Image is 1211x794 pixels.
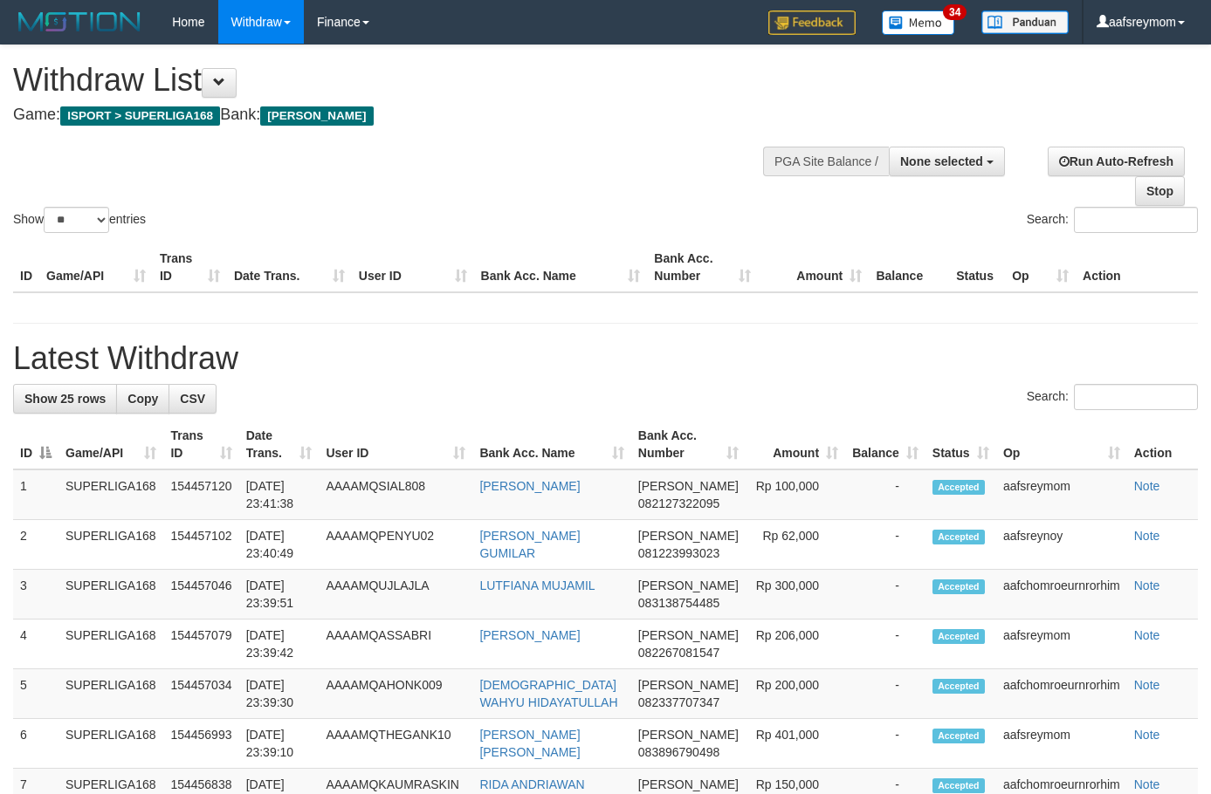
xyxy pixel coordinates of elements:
td: AAAAMQUJLAJLA [319,570,472,619]
th: Bank Acc. Number [647,243,758,292]
span: Copy 083896790498 to clipboard [638,745,719,759]
td: Rp 62,000 [746,520,845,570]
th: Action [1127,420,1198,469]
td: SUPERLIGA168 [58,719,163,769]
td: AAAAMQAHONK009 [319,669,472,719]
th: Date Trans.: activate to sort column ascending [239,420,320,469]
th: Op: activate to sort column ascending [996,420,1127,469]
span: Accepted [932,729,985,743]
span: [PERSON_NAME] [638,479,739,493]
span: [PERSON_NAME] [638,529,739,543]
td: Rp 300,000 [746,570,845,619]
td: 1 [13,469,58,520]
td: aafsreynoy [996,520,1127,570]
th: Amount [758,243,869,292]
td: [DATE] 23:39:30 [239,669,320,719]
label: Search: [1027,384,1198,410]
td: SUPERLIGA168 [58,570,163,619]
span: [PERSON_NAME] [638,628,739,642]
td: AAAAMQASSABRI [319,619,472,669]
span: Accepted [932,778,985,793]
th: Op [1005,243,1076,292]
td: AAAAMQTHEGANK10 [319,719,472,769]
th: Bank Acc. Number: activate to sort column ascending [631,420,746,469]
span: Accepted [932,480,985,495]
th: ID: activate to sort column descending [13,420,58,469]
a: RIDA ANDRIAWAN [479,777,584,791]
td: Rp 200,000 [746,669,845,719]
td: aafsreymom [996,619,1127,669]
span: [PERSON_NAME] [638,777,739,791]
a: [PERSON_NAME] GUMILAR [479,529,580,560]
td: SUPERLIGA168 [58,619,163,669]
th: ID [13,243,39,292]
span: [PERSON_NAME] [260,106,373,126]
img: Button%20Memo.svg [882,10,955,35]
span: [PERSON_NAME] [638,678,739,692]
span: Accepted [932,679,985,694]
td: 3 [13,570,58,619]
span: Accepted [932,579,985,594]
span: Accepted [932,629,985,644]
span: Copy 083138754485 to clipboard [638,596,719,610]
span: Copy 081223993023 to clipboard [638,546,719,560]
td: SUPERLIGA168 [58,669,163,719]
a: Note [1134,728,1160,742]
td: SUPERLIGA168 [58,469,163,520]
td: AAAAMQSIAL808 [319,469,472,520]
th: Trans ID: activate to sort column ascending [163,420,238,469]
span: Copy 082267081547 to clipboard [638,646,719,660]
td: [DATE] 23:39:51 [239,570,320,619]
th: User ID [352,243,474,292]
span: ISPORT > SUPERLIGA168 [60,106,220,126]
a: Stop [1135,176,1185,206]
th: Bank Acc. Name: activate to sort column ascending [472,420,630,469]
h1: Latest Withdraw [13,341,1198,376]
td: 5 [13,669,58,719]
input: Search: [1074,207,1198,233]
td: 6 [13,719,58,769]
span: Accepted [932,530,985,544]
a: Note [1134,777,1160,791]
a: Note [1134,628,1160,642]
a: CSV [169,384,217,414]
img: Feedback.jpg [768,10,856,35]
button: None selected [889,147,1005,176]
select: Showentries [44,207,109,233]
th: User ID: activate to sort column ascending [319,420,472,469]
span: CSV [180,392,205,406]
th: Game/API [39,243,153,292]
label: Show entries [13,207,146,233]
img: panduan.png [981,10,1069,34]
a: Show 25 rows [13,384,117,414]
div: PGA Site Balance / [763,147,889,176]
td: - [845,719,925,769]
td: Rp 401,000 [746,719,845,769]
label: Search: [1027,207,1198,233]
td: SUPERLIGA168 [58,520,163,570]
a: Note [1134,578,1160,592]
th: Trans ID [153,243,227,292]
td: Rp 100,000 [746,469,845,520]
span: Copy 082337707347 to clipboard [638,695,719,709]
td: 154457102 [163,520,238,570]
span: 34 [943,4,967,20]
td: aafsreymom [996,469,1127,520]
th: Action [1076,243,1198,292]
td: 154457120 [163,469,238,520]
th: Status: activate to sort column ascending [925,420,996,469]
span: Copy [127,392,158,406]
img: MOTION_logo.png [13,9,146,35]
td: 154457046 [163,570,238,619]
a: Note [1134,479,1160,493]
h1: Withdraw List [13,63,790,98]
a: [DEMOGRAPHIC_DATA] WAHYU HIDAYATULLAH [479,678,617,709]
td: aafsreymom [996,719,1127,769]
a: [PERSON_NAME] [PERSON_NAME] [479,728,580,759]
a: Note [1134,529,1160,543]
td: [DATE] 23:39:10 [239,719,320,769]
a: [PERSON_NAME] [479,479,580,493]
td: - [845,669,925,719]
span: Show 25 rows [24,392,106,406]
input: Search: [1074,384,1198,410]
